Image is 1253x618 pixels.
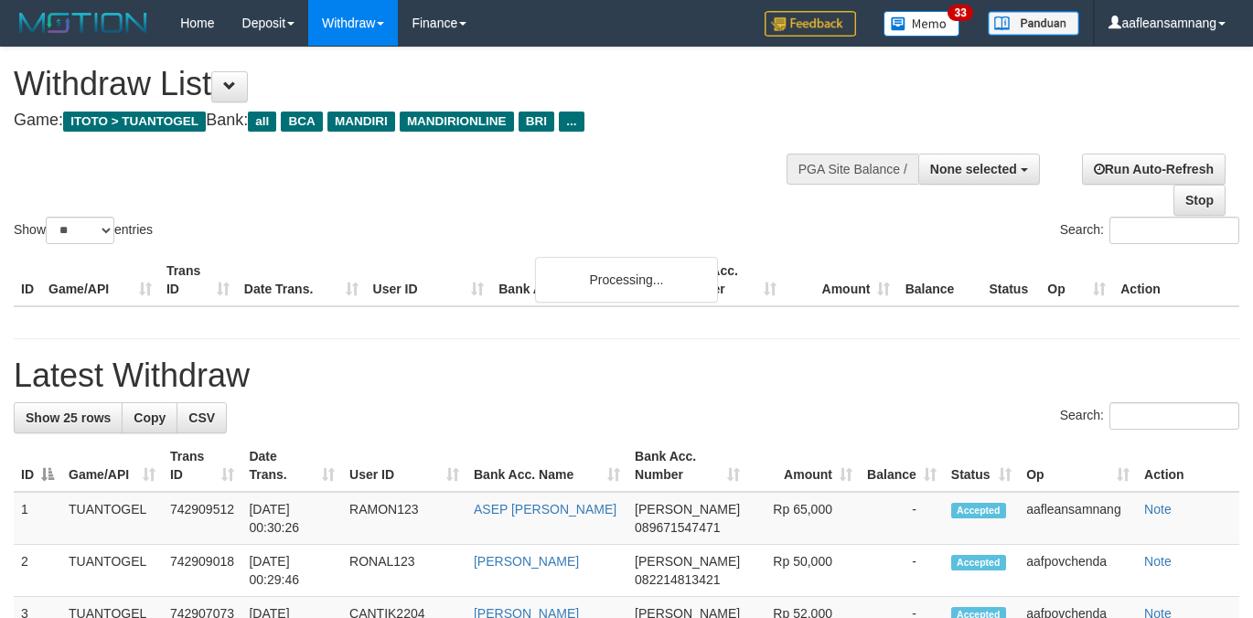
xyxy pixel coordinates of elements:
[241,492,342,545] td: [DATE] 00:30:26
[41,254,159,306] th: Game/API
[342,492,466,545] td: RAMON123
[491,254,669,306] th: Bank Acc. Name
[14,217,153,244] label: Show entries
[559,112,584,132] span: ...
[944,440,1019,492] th: Status: activate to sort column ascending
[26,410,111,425] span: Show 25 rows
[474,554,579,569] a: [PERSON_NAME]
[1173,185,1226,216] a: Stop
[163,492,242,545] td: 742909512
[366,254,492,306] th: User ID
[1019,492,1137,545] td: aafleansamnang
[635,502,740,517] span: [PERSON_NAME]
[134,410,166,425] span: Copy
[1137,440,1239,492] th: Action
[1109,402,1239,430] input: Search:
[519,112,554,132] span: BRI
[897,254,981,306] th: Balance
[14,9,153,37] img: MOTION_logo.png
[163,440,242,492] th: Trans ID: activate to sort column ascending
[63,112,206,132] span: ITOTO > TUANTOGEL
[1113,254,1239,306] th: Action
[1040,254,1113,306] th: Op
[860,545,944,597] td: -
[14,66,817,102] h1: Withdraw List
[784,254,898,306] th: Amount
[474,502,616,517] a: ASEP [PERSON_NAME]
[635,554,740,569] span: [PERSON_NAME]
[14,357,1239,394] h1: Latest Withdraw
[948,5,972,21] span: 33
[188,410,215,425] span: CSV
[14,402,123,433] a: Show 25 rows
[1019,545,1137,597] td: aafpovchenda
[1109,217,1239,244] input: Search:
[14,545,61,597] td: 2
[61,492,163,545] td: TUANTOGEL
[61,545,163,597] td: TUANTOGEL
[951,555,1006,570] span: Accepted
[281,112,322,132] span: BCA
[159,254,237,306] th: Trans ID
[1144,502,1172,517] a: Note
[1144,554,1172,569] a: Note
[342,545,466,597] td: RONAL123
[860,492,944,545] td: -
[327,112,395,132] span: MANDIRI
[787,154,918,185] div: PGA Site Balance /
[635,520,720,535] span: Copy 089671547471 to clipboard
[918,154,1040,185] button: None selected
[163,545,242,597] td: 742909018
[860,440,944,492] th: Balance: activate to sort column ascending
[241,545,342,597] td: [DATE] 00:29:46
[627,440,747,492] th: Bank Acc. Number: activate to sort column ascending
[177,402,227,433] a: CSV
[122,402,177,433] a: Copy
[466,440,627,492] th: Bank Acc. Name: activate to sort column ascending
[342,440,466,492] th: User ID: activate to sort column ascending
[1019,440,1137,492] th: Op: activate to sort column ascending
[669,254,784,306] th: Bank Acc. Number
[747,545,860,597] td: Rp 50,000
[747,440,860,492] th: Amount: activate to sort column ascending
[951,503,1006,518] span: Accepted
[400,112,514,132] span: MANDIRIONLINE
[635,572,720,587] span: Copy 082214813421 to clipboard
[14,492,61,545] td: 1
[765,11,856,37] img: Feedback.jpg
[988,11,1079,36] img: panduan.png
[14,440,61,492] th: ID: activate to sort column descending
[61,440,163,492] th: Game/API: activate to sort column ascending
[46,217,114,244] select: Showentries
[884,11,960,37] img: Button%20Memo.svg
[981,254,1040,306] th: Status
[237,254,366,306] th: Date Trans.
[1082,154,1226,185] a: Run Auto-Refresh
[1060,402,1239,430] label: Search:
[241,440,342,492] th: Date Trans.: activate to sort column ascending
[248,112,276,132] span: all
[14,254,41,306] th: ID
[747,492,860,545] td: Rp 65,000
[1060,217,1239,244] label: Search:
[535,257,718,303] div: Processing...
[14,112,817,130] h4: Game: Bank:
[930,162,1017,176] span: None selected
